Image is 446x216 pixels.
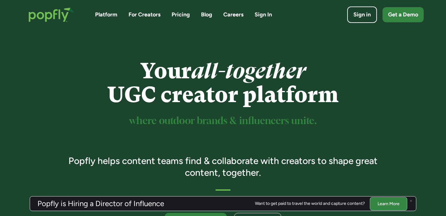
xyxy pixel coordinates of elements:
[129,11,160,19] a: For Creators
[370,197,407,210] a: Learn More
[191,58,306,84] em: all-together
[255,201,365,206] div: Want to get paid to travel the world and capture content?
[388,11,418,19] div: Get a Demo
[60,59,387,107] h1: Your UGC creator platform
[60,155,387,178] h3: Popfly helps content teams find & collaborate with creators to shape great content, together.
[255,11,272,19] a: Sign In
[95,11,117,19] a: Platform
[223,11,243,19] a: Careers
[129,116,317,126] sup: where outdoor brands & influencers unite.
[22,1,80,28] a: home
[172,11,190,19] a: Pricing
[37,200,164,207] h3: Popfly is Hiring a Director of Influence
[383,7,424,22] a: Get a Demo
[353,11,371,19] div: Sign in
[347,6,377,23] a: Sign in
[201,11,212,19] a: Blog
